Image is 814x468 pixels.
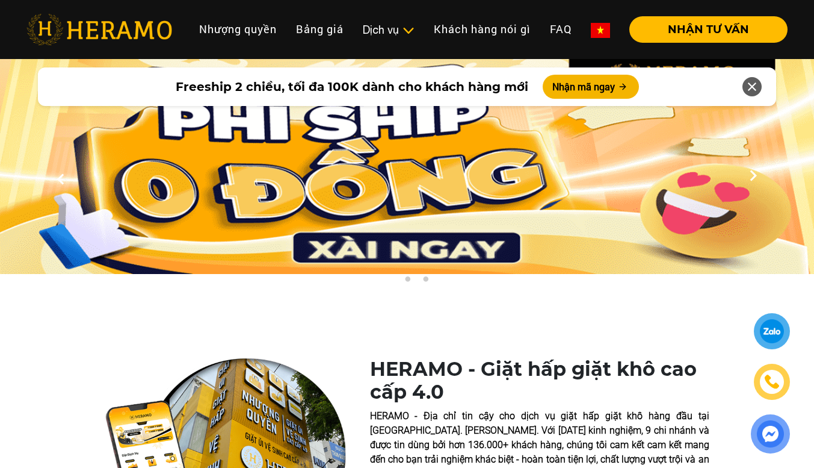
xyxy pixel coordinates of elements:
a: Nhượng quyền [190,16,286,42]
img: subToggleIcon [402,25,415,37]
button: Nhận mã ngay [543,75,639,99]
button: 3 [419,276,431,288]
div: Dịch vụ [363,22,415,38]
a: phone-icon [756,366,788,398]
a: FAQ [540,16,581,42]
a: NHẬN TƯ VẤN [620,24,788,35]
img: heramo-logo.png [26,14,172,45]
a: Khách hàng nói gì [424,16,540,42]
button: 2 [401,276,413,288]
a: Bảng giá [286,16,353,42]
button: NHẬN TƯ VẤN [629,16,788,43]
button: 1 [383,276,395,288]
img: phone-icon [765,375,779,388]
h1: HERAMO - Giặt hấp giặt khô cao cấp 4.0 [370,358,709,404]
span: Freeship 2 chiều, tối đa 100K dành cho khách hàng mới [176,78,528,96]
img: vn-flag.png [591,23,610,38]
